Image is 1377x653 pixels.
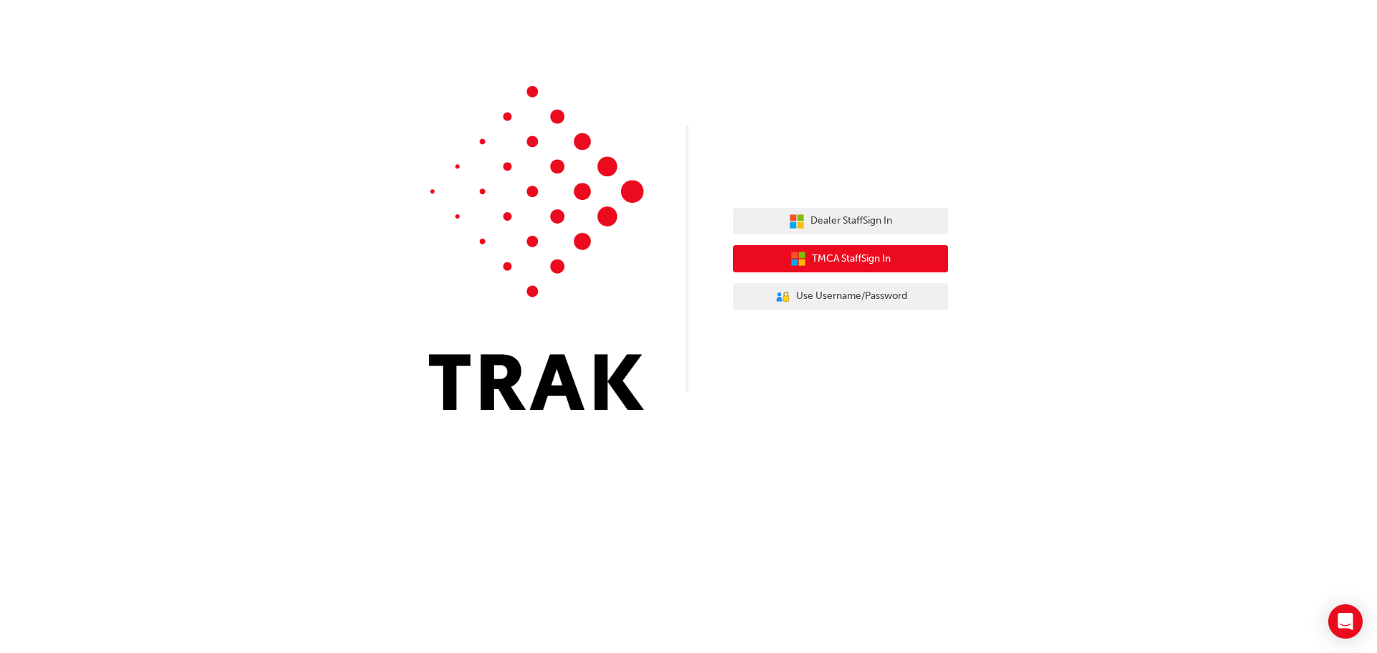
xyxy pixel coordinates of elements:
[812,251,891,267] span: TMCA Staff Sign In
[733,245,948,272] button: TMCA StaffSign In
[810,213,892,229] span: Dealer Staff Sign In
[796,288,907,305] span: Use Username/Password
[733,283,948,310] button: Use Username/Password
[1328,604,1363,639] div: Open Intercom Messenger
[733,208,948,235] button: Dealer StaffSign In
[429,86,644,410] img: Trak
